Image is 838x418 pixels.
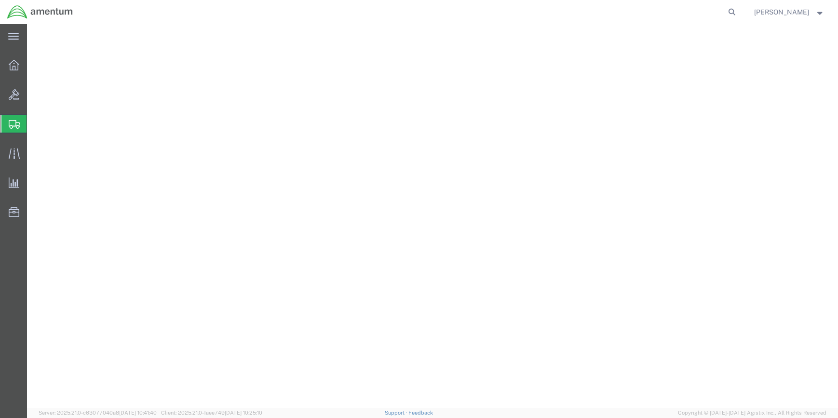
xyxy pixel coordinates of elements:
span: [DATE] 10:41:40 [119,410,157,416]
span: [DATE] 10:25:10 [225,410,262,416]
span: Copyright © [DATE]-[DATE] Agistix Inc., All Rights Reserved [678,409,826,417]
a: Support [385,410,409,416]
span: Client: 2025.21.0-faee749 [161,410,262,416]
iframe: FS Legacy Container [27,24,838,408]
img: logo [7,5,73,19]
span: Server: 2025.21.0-c63077040a8 [39,410,157,416]
span: Donald Frederiksen [754,7,809,17]
button: [PERSON_NAME] [754,6,825,18]
a: Feedback [408,410,433,416]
